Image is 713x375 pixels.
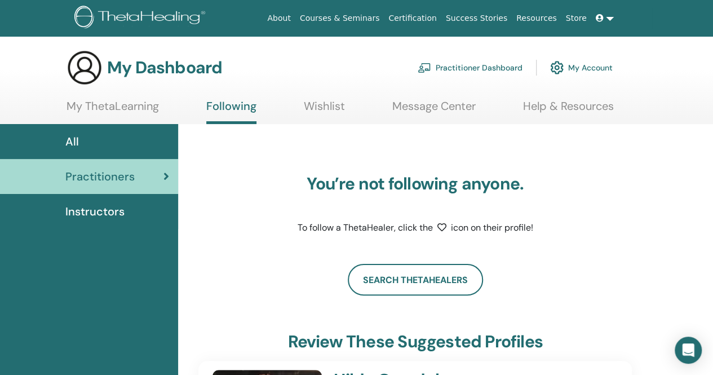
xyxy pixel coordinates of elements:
[550,58,564,77] img: cog.svg
[65,203,125,220] span: Instructors
[65,168,135,185] span: Practitioners
[74,6,209,31] img: logo.png
[384,8,441,29] a: Certification
[523,99,614,121] a: Help & Resources
[295,8,384,29] a: Courses & Seminars
[561,8,591,29] a: Store
[418,63,431,73] img: chalkboard-teacher.svg
[550,55,613,80] a: My Account
[65,133,79,150] span: All
[512,8,561,29] a: Resources
[206,99,256,124] a: Following
[274,221,556,235] p: To follow a ThetaHealer, click the icon on their profile!
[675,337,702,364] div: Open Intercom Messenger
[67,99,159,121] a: My ThetaLearning
[441,8,512,29] a: Success Stories
[67,50,103,86] img: generic-user-icon.jpg
[418,55,522,80] a: Practitioner Dashboard
[274,174,556,194] h3: You’re not following anyone.
[107,58,222,78] h3: My Dashboard
[304,99,345,121] a: Wishlist
[288,332,543,352] h3: Review these suggested profiles
[348,264,483,295] a: Search ThetaHealers
[263,8,295,29] a: About
[392,99,476,121] a: Message Center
